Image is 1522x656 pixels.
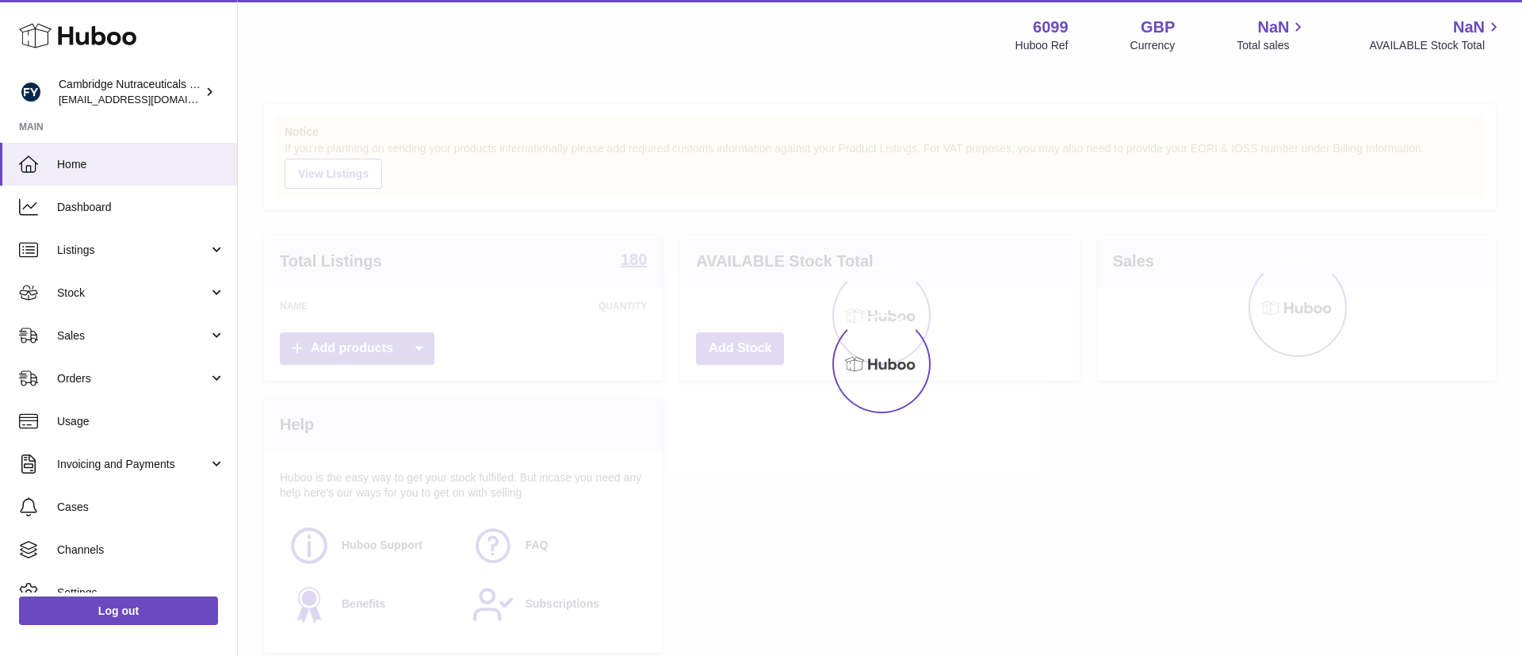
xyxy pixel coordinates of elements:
[57,200,225,215] span: Dashboard
[57,157,225,172] span: Home
[57,543,225,558] span: Channels
[19,80,43,104] img: internalAdmin-6099@internal.huboo.com
[1453,17,1485,38] span: NaN
[1033,17,1069,38] strong: 6099
[57,286,208,301] span: Stock
[57,414,225,429] span: Usage
[57,500,225,515] span: Cases
[1369,17,1503,53] a: NaN AVAILABLE Stock Total
[59,77,201,107] div: Cambridge Nutraceuticals Ltd
[19,597,218,625] a: Log out
[1130,38,1176,53] div: Currency
[1141,17,1175,38] strong: GBP
[1257,17,1289,38] span: NaN
[57,371,208,386] span: Orders
[57,457,208,472] span: Invoicing and Payments
[1237,38,1307,53] span: Total sales
[57,585,225,600] span: Settings
[57,243,208,258] span: Listings
[1237,17,1307,53] a: NaN Total sales
[1015,38,1069,53] div: Huboo Ref
[1369,38,1503,53] span: AVAILABLE Stock Total
[57,328,208,343] span: Sales
[59,93,233,105] span: [EMAIL_ADDRESS][DOMAIN_NAME]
